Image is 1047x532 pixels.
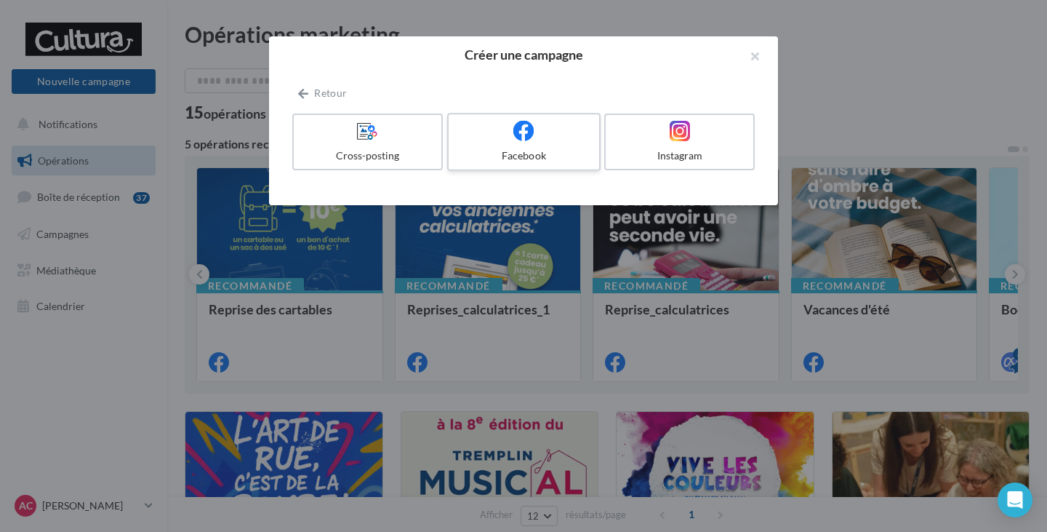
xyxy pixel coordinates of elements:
div: Facebook [454,148,593,163]
div: Cross-posting [300,148,436,163]
div: Instagram [611,148,747,163]
div: Open Intercom Messenger [998,483,1032,517]
button: Retour [292,84,353,102]
h2: Créer une campagne [292,48,755,61]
